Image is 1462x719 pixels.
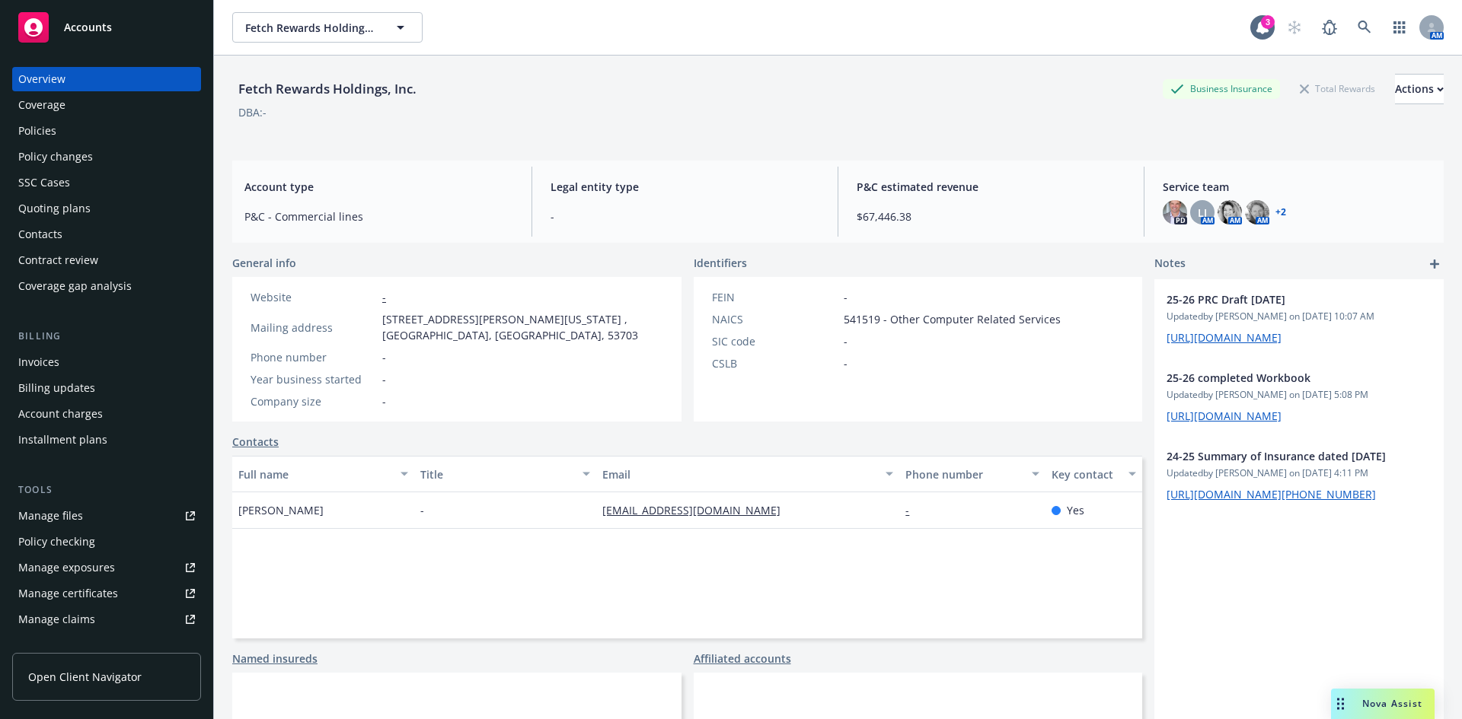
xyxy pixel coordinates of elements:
div: Manage certificates [18,581,118,606]
span: - [382,393,386,409]
div: Full name [238,466,391,482]
div: Quoting plans [18,196,91,221]
div: Policies [18,119,56,143]
div: Mailing address [251,320,376,336]
a: Affiliated accounts [694,651,791,667]
div: Email [602,466,876,482]
a: Contract review [12,248,201,272]
a: Contacts [232,434,279,450]
div: Title [420,466,573,482]
a: Coverage gap analysis [12,274,201,298]
a: Installment plans [12,428,201,452]
button: Nova Assist [1331,689,1435,719]
div: Coverage [18,93,65,117]
div: Company size [251,393,376,409]
span: P&C estimated revenue [857,179,1125,195]
span: Yes [1067,502,1084,518]
span: Legal entity type [551,179,819,195]
div: Fetch Rewards Holdings, Inc. [232,79,423,99]
a: [URL][DOMAIN_NAME] [1167,409,1282,423]
a: Policies [12,119,201,143]
div: Installment plans [18,428,107,452]
div: 25-26 PRC Draft [DATE]Updatedby [PERSON_NAME] on [DATE] 10:07 AM[URL][DOMAIN_NAME] [1154,279,1444,358]
a: Account charges [12,402,201,426]
div: Billing updates [18,376,95,400]
a: Named insureds [232,651,318,667]
span: - [382,371,386,387]
img: photo [1245,200,1269,224]
a: Billing updates [12,376,201,400]
a: Quoting plans [12,196,201,221]
a: - [382,290,386,304]
div: Policy checking [18,530,95,554]
a: [URL][DOMAIN_NAME] [1167,330,1282,345]
div: DBA: - [238,104,267,120]
div: 3 [1261,15,1275,29]
span: [STREET_ADDRESS][PERSON_NAME][US_STATE] , [GEOGRAPHIC_DATA], [GEOGRAPHIC_DATA], 53703 [382,311,663,343]
span: 24-25 Summary of Insurance dated [DATE] [1167,448,1392,464]
div: Contract review [18,248,98,272]
button: Title [414,456,596,492]
button: Key contact [1045,456,1142,492]
div: Phone number [905,466,1022,482]
a: Invoices [12,350,201,374]
span: [PERSON_NAME] [238,502,324,518]
a: Start snowing [1279,12,1310,43]
div: Manage files [18,504,83,528]
div: Key contact [1052,466,1119,482]
button: Full name [232,456,414,492]
span: Nova Assist [1362,697,1422,710]
span: $67,446.38 [857,208,1125,224]
a: Policy changes [12,145,201,169]
a: Report a Bug [1314,12,1345,43]
div: 25-26 completed WorkbookUpdatedby [PERSON_NAME] on [DATE] 5:08 PM[URL][DOMAIN_NAME] [1154,358,1444,436]
a: Manage exposures [12,555,201,580]
div: SSC Cases [18,170,70,195]
div: Invoices [18,350,59,374]
span: - [844,333,848,349]
div: Manage BORs [18,633,90,657]
button: Email [596,456,899,492]
div: Manage claims [18,607,95,632]
a: Switch app [1384,12,1415,43]
div: SIC code [712,333,838,349]
div: Tools [12,482,201,498]
span: - [551,208,819,224]
span: 25-26 completed Workbook [1167,370,1392,386]
div: Website [251,289,376,305]
a: Coverage [12,93,201,117]
div: Drag to move [1331,689,1350,719]
div: Coverage gap analysis [18,274,132,298]
a: +2 [1275,208,1286,217]
a: [EMAIL_ADDRESS][DOMAIN_NAME] [602,503,793,517]
a: Contacts [12,222,201,247]
a: Overview [12,67,201,91]
button: Fetch Rewards Holdings, Inc. [232,12,423,43]
a: Manage files [12,504,201,528]
div: Actions [1395,75,1444,103]
span: - [382,349,386,365]
span: Accounts [64,21,112,33]
span: - [420,502,424,518]
a: Manage BORs [12,633,201,657]
div: Policy changes [18,145,93,169]
a: Manage claims [12,607,201,632]
a: Accounts [12,6,201,49]
span: P&C - Commercial lines [244,208,513,224]
div: Overview [18,67,65,91]
div: CSLB [712,355,838,371]
span: Account type [244,179,513,195]
a: - [905,503,921,517]
button: Actions [1395,74,1444,104]
a: [URL][DOMAIN_NAME][PHONE_NUMBER] [1167,487,1376,501]
span: Updated by [PERSON_NAME] on [DATE] 5:08 PM [1167,388,1432,402]
a: Manage certificates [12,581,201,606]
span: - [844,289,848,305]
div: NAICS [712,311,838,327]
span: - [844,355,848,371]
img: photo [1163,200,1187,224]
span: LI [1198,205,1207,221]
span: Open Client Navigator [28,669,142,685]
a: SSC Cases [12,170,201,195]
